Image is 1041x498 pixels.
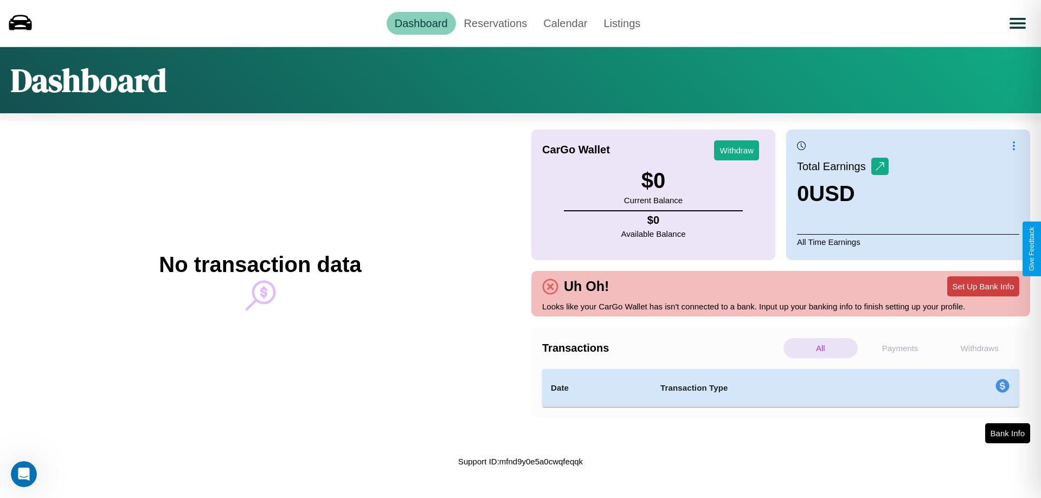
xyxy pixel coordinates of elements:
[595,12,648,35] a: Listings
[797,234,1019,249] p: All Time Earnings
[783,338,858,358] p: All
[660,381,907,394] h4: Transaction Type
[542,144,610,156] h4: CarGo Wallet
[621,214,686,227] h4: $ 0
[11,461,37,487] iframe: Intercom live chat
[621,227,686,241] p: Available Balance
[558,279,614,294] h4: Uh Oh!
[942,338,1017,358] p: Withdraws
[159,253,361,277] h2: No transaction data
[542,299,1019,314] p: Looks like your CarGo Wallet has isn't connected to a bank. Input up your banking info to finish ...
[387,12,456,35] a: Dashboard
[535,12,595,35] a: Calendar
[985,423,1030,443] button: Bank Info
[797,182,889,206] h3: 0 USD
[542,342,781,354] h4: Transactions
[458,454,583,469] p: Support ID: mfnd9y0e5a0cwqfeqqk
[797,157,871,176] p: Total Earnings
[714,140,759,160] button: Withdraw
[863,338,937,358] p: Payments
[1028,227,1036,271] div: Give Feedback
[542,369,1019,407] table: simple table
[624,193,683,208] p: Current Balance
[551,381,643,394] h4: Date
[11,58,166,102] h1: Dashboard
[1003,8,1033,38] button: Open menu
[947,276,1019,296] button: Set Up Bank Info
[456,12,536,35] a: Reservations
[624,169,683,193] h3: $ 0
